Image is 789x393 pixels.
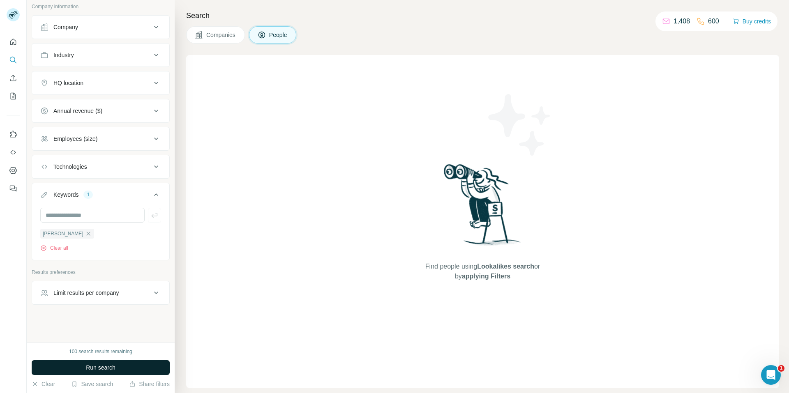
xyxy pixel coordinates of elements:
span: 1 [778,365,784,372]
span: Lookalikes search [477,263,534,270]
span: applying Filters [462,273,510,280]
button: Industry [32,45,169,65]
img: Surfe Illustration - Woman searching with binoculars [440,162,526,253]
button: Limit results per company [32,283,169,303]
div: Employees (size) [53,135,97,143]
button: Share filters [129,380,170,388]
button: Quick start [7,34,20,49]
button: Annual revenue ($) [32,101,169,121]
div: 100 search results remaining [69,348,132,355]
div: Keywords [53,191,78,199]
button: Clear all [40,244,68,252]
button: Search [7,53,20,67]
span: Companies [206,31,236,39]
div: Technologies [53,163,87,171]
div: Annual revenue ($) [53,107,102,115]
div: Industry [53,51,74,59]
button: Company [32,17,169,37]
button: Buy credits [733,16,771,27]
button: Keywords1 [32,185,169,208]
button: Save search [71,380,113,388]
iframe: Intercom live chat [761,365,781,385]
button: Clear [32,380,55,388]
button: Enrich CSV [7,71,20,85]
p: 600 [708,16,719,26]
img: Surfe Illustration - Stars [483,88,557,162]
h4: Search [186,10,779,21]
div: HQ location [53,79,83,87]
button: Use Surfe on LinkedIn [7,127,20,142]
div: Company [53,23,78,31]
p: Company information [32,3,170,10]
button: Technologies [32,157,169,177]
span: [PERSON_NAME] [43,230,83,237]
button: Run search [32,360,170,375]
p: 1,408 [674,16,690,26]
button: My lists [7,89,20,103]
div: 1 [83,191,93,198]
button: HQ location [32,73,169,93]
button: Feedback [7,181,20,196]
button: Use Surfe API [7,145,20,160]
div: Limit results per company [53,289,119,297]
span: Find people using or by [417,262,548,281]
span: People [269,31,288,39]
button: Dashboard [7,163,20,178]
p: Results preferences [32,269,170,276]
span: Run search [86,363,115,372]
button: Employees (size) [32,129,169,149]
